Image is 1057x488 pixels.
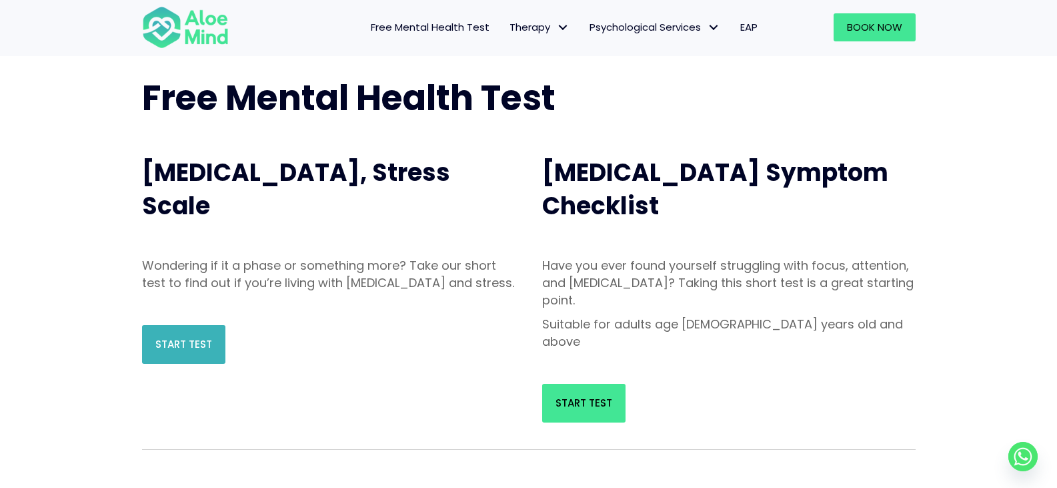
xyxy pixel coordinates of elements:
[142,325,225,364] a: Start Test
[554,18,573,37] span: Therapy: submenu
[499,13,580,41] a: TherapyTherapy: submenu
[740,20,758,34] span: EAP
[142,73,556,122] span: Free Mental Health Test
[142,5,229,49] img: Aloe mind Logo
[1008,442,1038,471] a: Whatsapp
[371,20,489,34] span: Free Mental Health Test
[704,18,724,37] span: Psychological Services: submenu
[580,13,730,41] a: Psychological ServicesPsychological Services: submenu
[847,20,902,34] span: Book Now
[509,20,570,34] span: Therapy
[542,156,888,223] span: [MEDICAL_DATA] Symptom Checklist
[542,384,626,423] a: Start Test
[834,13,916,41] a: Book Now
[155,337,212,351] span: Start Test
[556,396,612,410] span: Start Test
[142,257,515,292] p: Wondering if it a phase or something more? Take our short test to find out if you’re living with ...
[730,13,768,41] a: EAP
[542,316,916,350] p: Suitable for adults age [DEMOGRAPHIC_DATA] years old and above
[246,13,768,41] nav: Menu
[142,156,450,223] span: [MEDICAL_DATA], Stress Scale
[361,13,499,41] a: Free Mental Health Test
[542,257,916,309] p: Have you ever found yourself struggling with focus, attention, and [MEDICAL_DATA]? Taking this sh...
[590,20,720,34] span: Psychological Services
